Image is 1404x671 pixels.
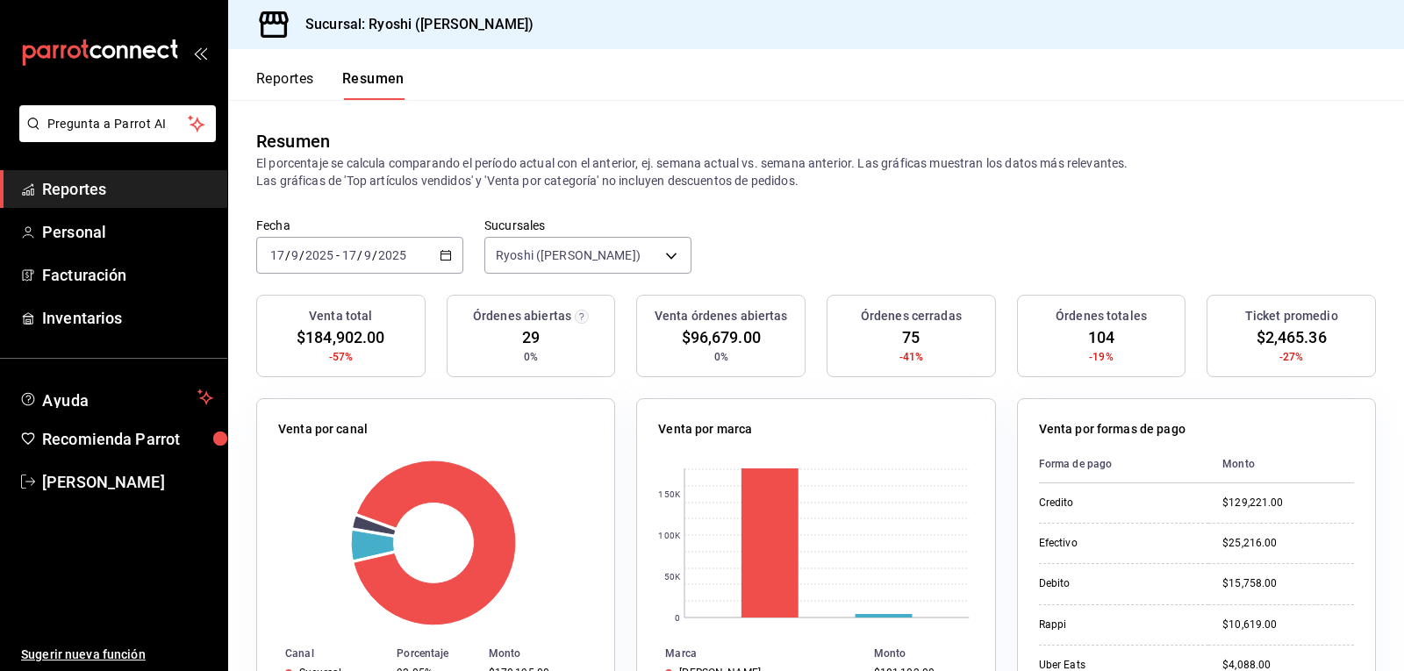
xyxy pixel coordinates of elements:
[42,387,190,408] span: Ayuda
[473,307,571,325] h3: Órdenes abiertas
[290,248,299,262] input: --
[1039,536,1194,551] div: Efectivo
[257,644,390,663] th: Canal
[42,177,213,201] span: Reportes
[42,263,213,287] span: Facturación
[342,70,405,100] button: Resumen
[496,246,641,264] span: Ryoshi ([PERSON_NAME])
[664,572,681,582] text: 50K
[1279,349,1304,365] span: -27%
[655,307,788,325] h3: Venta órdenes abiertas
[291,14,534,35] h3: Sucursal: Ryoshi ([PERSON_NAME])
[1039,576,1194,591] div: Debito
[902,325,920,349] span: 75
[363,248,372,262] input: --
[278,420,368,439] p: Venta por canal
[861,307,962,325] h3: Órdenes cerradas
[297,325,384,349] span: $184,902.00
[1208,446,1354,483] th: Monto
[867,644,995,663] th: Monto
[42,220,213,244] span: Personal
[304,248,334,262] input: ----
[329,349,354,365] span: -57%
[309,307,372,325] h3: Venta total
[256,154,1376,189] p: El porcentaje se calcula comparando el período actual con el anterior, ej. semana actual vs. sema...
[659,489,681,499] text: 150K
[637,644,866,663] th: Marca
[269,248,285,262] input: --
[1039,496,1194,510] div: Credito
[658,420,752,439] p: Venta por marca
[256,70,314,100] button: Reportes
[19,105,216,142] button: Pregunta a Parrot AI
[1222,617,1354,632] div: $10,619.00
[675,613,680,623] text: 0
[12,127,216,146] a: Pregunta a Parrot AI
[522,325,540,349] span: 29
[256,128,330,154] div: Resumen
[659,531,681,540] text: 100K
[484,219,691,232] label: Sucursales
[1089,349,1114,365] span: -19%
[390,644,481,663] th: Porcentaje
[1222,536,1354,551] div: $25,216.00
[377,248,407,262] input: ----
[1056,307,1147,325] h3: Órdenes totales
[1088,325,1114,349] span: 104
[193,46,207,60] button: open_drawer_menu
[256,70,405,100] div: navigation tabs
[1039,446,1208,483] th: Forma de pago
[482,644,615,663] th: Monto
[21,646,213,664] span: Sugerir nueva función
[47,115,189,133] span: Pregunta a Parrot AI
[42,470,213,494] span: [PERSON_NAME]
[357,248,362,262] span: /
[336,248,340,262] span: -
[1039,420,1186,439] p: Venta por formas de pago
[899,349,924,365] span: -41%
[1222,496,1354,510] div: $129,221.00
[1222,576,1354,591] div: $15,758.00
[524,349,538,365] span: 0%
[372,248,377,262] span: /
[285,248,290,262] span: /
[682,325,761,349] span: $96,679.00
[1257,325,1327,349] span: $2,465.36
[1245,307,1338,325] h3: Ticket promedio
[341,248,357,262] input: --
[256,219,463,232] label: Fecha
[299,248,304,262] span: /
[42,427,213,451] span: Recomienda Parrot
[1039,617,1194,632] div: Rappi
[42,306,213,330] span: Inventarios
[714,349,728,365] span: 0%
